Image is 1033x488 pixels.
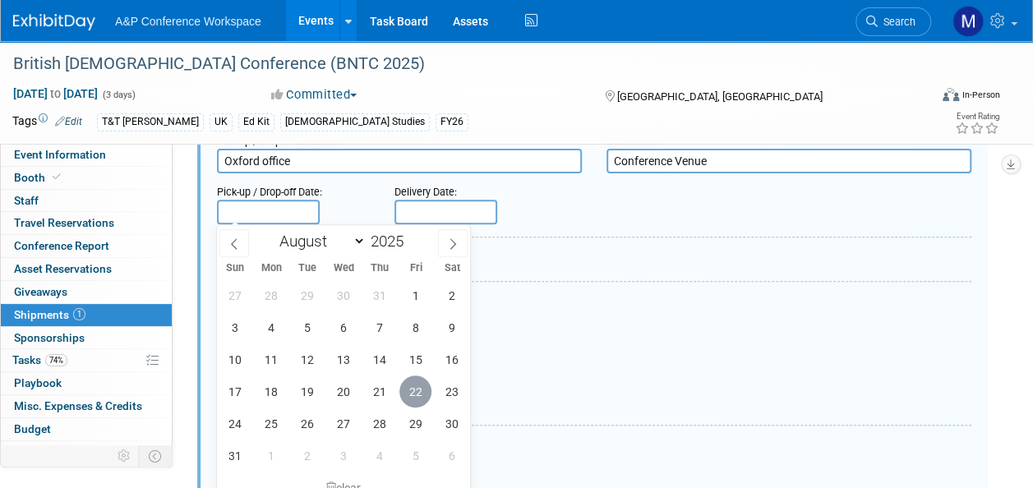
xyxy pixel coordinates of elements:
[436,343,468,375] span: August 16, 2025
[362,263,398,274] span: Thu
[327,440,359,472] span: September 3, 2025
[606,149,971,173] textarea: Conference Venue
[291,343,323,375] span: August 12, 2025
[855,7,931,36] a: Search
[327,407,359,440] span: August 27, 2025
[955,113,999,121] div: Event Rating
[363,311,395,343] span: August 7, 2025
[238,113,274,131] div: Ed Kit
[291,440,323,472] span: September 2, 2025
[366,232,415,251] input: Year
[48,87,63,100] span: to
[1,281,172,303] a: Giveaways
[291,279,323,311] span: July 29, 2025
[399,375,431,407] span: August 22, 2025
[327,343,359,375] span: August 13, 2025
[363,343,395,375] span: August 14, 2025
[399,343,431,375] span: August 15, 2025
[399,440,431,472] span: September 5, 2025
[1,372,172,394] a: Playbook
[255,343,287,375] span: August 11, 2025
[617,90,823,103] span: [GEOGRAPHIC_DATA], [GEOGRAPHIC_DATA]
[14,308,85,321] span: Shipments
[1,327,172,349] a: Sponsorships
[13,14,95,30] img: ExhibitDay
[289,263,325,274] span: Tue
[219,279,251,311] span: July 27, 2025
[14,376,62,389] span: Playbook
[280,113,430,131] div: [DEMOGRAPHIC_DATA] Studies
[217,294,971,310] div: Cost:
[943,88,959,101] img: Format-Inperson.png
[9,7,731,23] body: Rich Text Area. Press ALT-0 for help.
[219,440,251,472] span: August 31, 2025
[1,212,172,234] a: Travel Reservations
[1,349,172,371] a: Tasks74%
[1,167,172,189] a: Booth
[856,85,1000,110] div: Event Format
[12,86,99,101] span: [DATE] [DATE]
[55,116,82,127] a: Edit
[271,231,366,251] select: Month
[1,258,172,280] a: Asset Reservations
[115,15,261,28] span: A&P Conference Workspace
[255,279,287,311] span: July 28, 2025
[255,440,287,472] span: September 1, 2025
[14,148,106,161] span: Event Information
[255,311,287,343] span: August 4, 2025
[291,375,323,407] span: August 19, 2025
[436,311,468,343] span: August 9, 2025
[12,353,67,366] span: Tasks
[398,263,434,274] span: Fri
[394,177,565,200] div: Delivery Date:
[436,440,468,472] span: September 6, 2025
[14,171,64,184] span: Booth
[255,375,287,407] span: August 18, 2025
[219,311,251,343] span: August 3, 2025
[73,308,85,320] span: 1
[14,331,85,344] span: Sponsorships
[219,407,251,440] span: August 24, 2025
[217,263,253,274] span: Sun
[436,113,468,131] div: FY26
[291,407,323,440] span: August 26, 2025
[962,89,1000,101] div: In-Person
[217,177,370,200] div: Pick-up / Drop-off Date:
[327,311,359,343] span: August 6, 2025
[14,422,51,435] span: Budget
[1,418,172,440] a: Budget
[363,279,395,311] span: July 31, 2025
[363,440,395,472] span: September 4, 2025
[436,407,468,440] span: August 30, 2025
[291,311,323,343] span: August 5, 2025
[139,445,173,467] td: Toggle Event Tabs
[219,343,251,375] span: August 10, 2025
[217,149,582,173] textarea: Oxford office
[255,407,287,440] span: August 25, 2025
[45,354,67,366] span: 74%
[210,113,233,131] div: UK
[265,86,363,104] button: Committed
[14,216,114,229] span: Travel Reservations
[436,279,468,311] span: August 2, 2025
[53,173,61,182] i: Booth reservation complete
[327,279,359,311] span: July 30, 2025
[97,113,204,131] div: T&T [PERSON_NAME]
[14,194,39,207] span: Staff
[14,399,142,412] span: Misc. Expenses & Credits
[327,375,359,407] span: August 20, 2025
[325,263,362,274] span: Wed
[1,235,172,257] a: Conference Report
[14,445,124,458] span: ROI, Objectives & ROO
[14,285,67,298] span: Giveaways
[253,263,289,274] span: Mon
[1,395,172,417] a: Misc. Expenses & Credits
[436,375,468,407] span: August 23, 2025
[1,304,172,326] a: Shipments1
[952,6,984,37] img: Matt Hambridge
[399,407,431,440] span: August 29, 2025
[399,279,431,311] span: August 1, 2025
[363,375,395,407] span: August 21, 2025
[7,49,915,79] div: British [DEMOGRAPHIC_DATA] Conference (BNTC 2025)
[1,190,172,212] a: Staff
